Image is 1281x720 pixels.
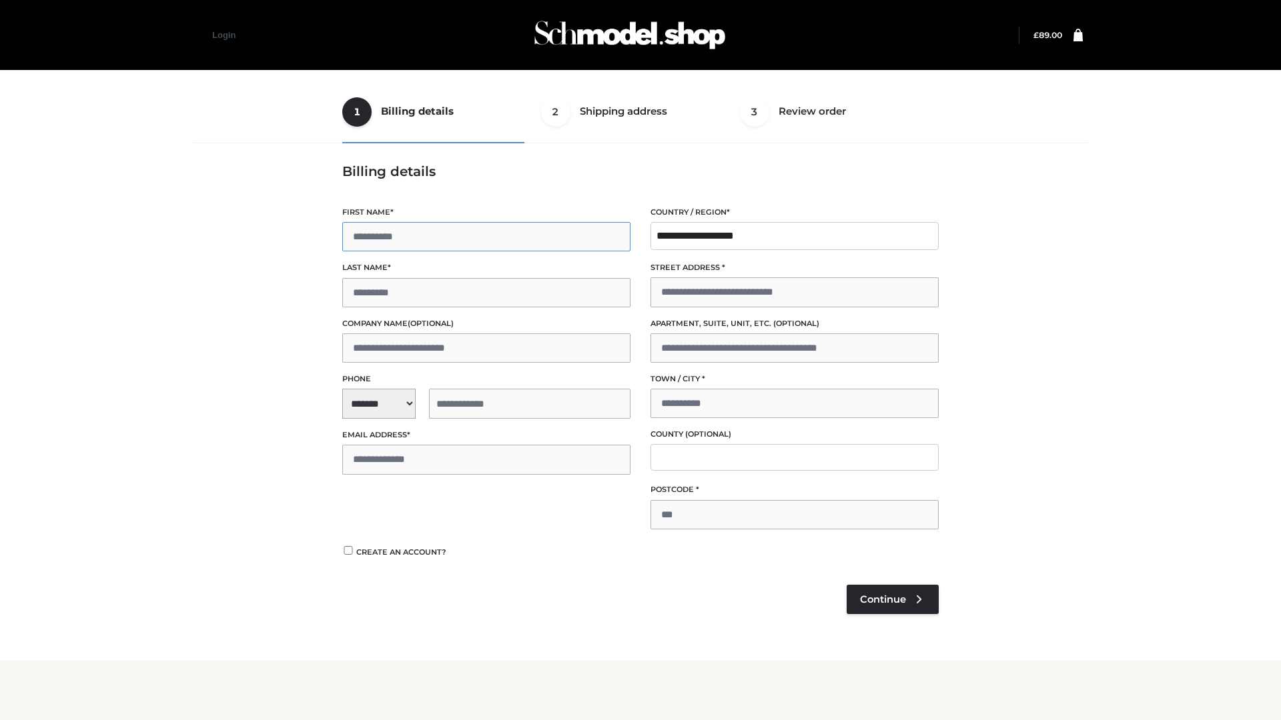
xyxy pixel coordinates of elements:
span: £ [1033,30,1039,40]
bdi: 89.00 [1033,30,1062,40]
a: Login [212,30,236,40]
label: County [651,428,939,441]
img: Schmodel Admin 964 [530,9,730,61]
span: Continue [860,593,906,605]
label: Apartment, suite, unit, etc. [651,317,939,330]
label: Street address [651,261,939,274]
span: (optional) [408,319,454,328]
span: Create an account? [356,547,446,557]
label: Phone [342,373,630,385]
label: Email address [342,429,630,441]
label: Last name [342,261,630,274]
h3: Billing details [342,163,939,179]
span: (optional) [685,429,731,439]
label: Country / Region [651,206,939,219]
label: Company name [342,317,630,330]
a: Continue [847,585,939,614]
label: First name [342,206,630,219]
label: Town / City [651,373,939,385]
label: Postcode [651,483,939,496]
a: £89.00 [1033,30,1062,40]
span: (optional) [773,319,819,328]
input: Create an account? [342,546,354,555]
